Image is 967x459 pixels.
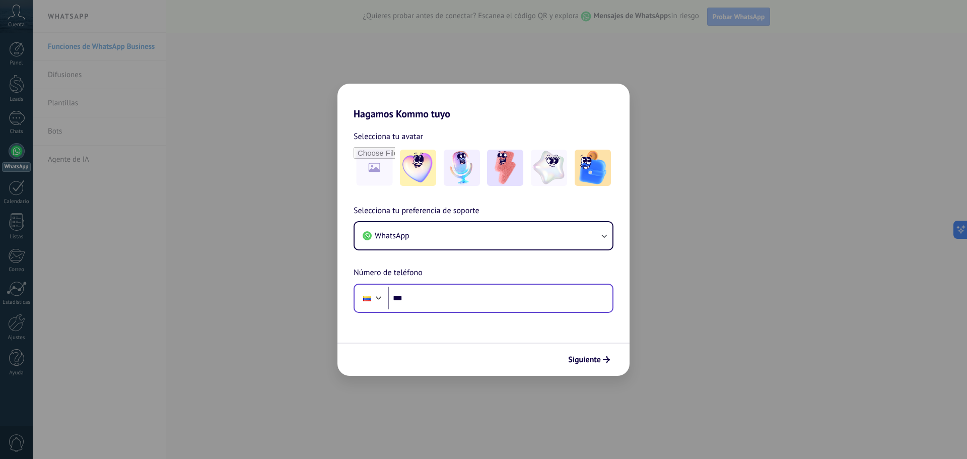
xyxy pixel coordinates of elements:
[354,130,423,143] span: Selecciona tu avatar
[400,150,436,186] img: -1.jpeg
[355,222,612,249] button: WhatsApp
[575,150,611,186] img: -5.jpeg
[444,150,480,186] img: -2.jpeg
[531,150,567,186] img: -4.jpeg
[354,205,479,218] span: Selecciona tu preferencia de soporte
[375,231,409,241] span: WhatsApp
[337,84,630,120] h2: Hagamos Kommo tuyo
[564,351,614,368] button: Siguiente
[354,267,423,280] span: Número de teléfono
[568,356,601,363] span: Siguiente
[358,288,377,309] div: Colombia: + 57
[487,150,523,186] img: -3.jpeg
